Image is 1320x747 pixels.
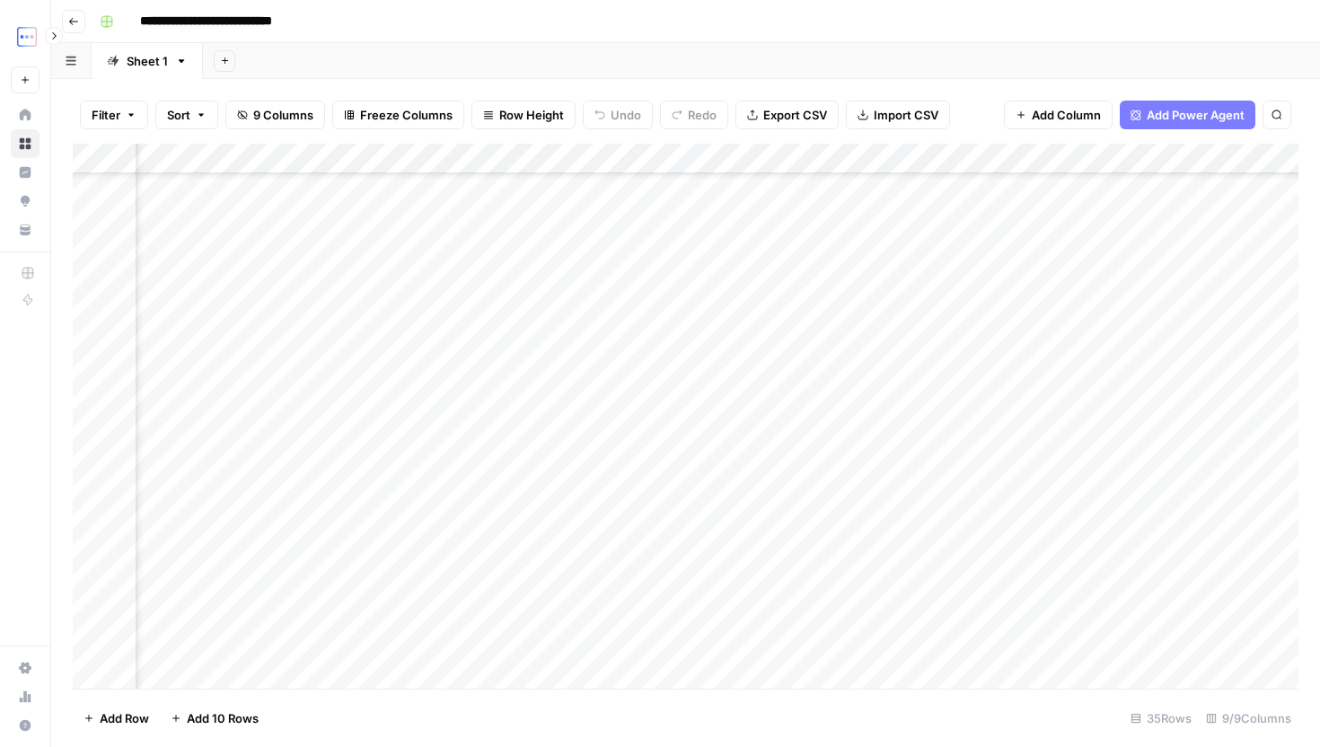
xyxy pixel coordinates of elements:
[253,106,313,124] span: 9 Columns
[846,101,950,129] button: Import CSV
[11,711,40,740] button: Help + Support
[11,187,40,215] a: Opportunities
[11,654,40,682] a: Settings
[611,106,641,124] span: Undo
[11,682,40,711] a: Usage
[187,709,259,727] span: Add 10 Rows
[11,21,43,53] img: TripleDart Logo
[763,106,827,124] span: Export CSV
[73,704,160,733] button: Add Row
[499,106,564,124] span: Row Height
[11,14,40,59] button: Workspace: TripleDart
[1199,704,1298,733] div: 9/9 Columns
[11,129,40,158] a: Browse
[332,101,464,129] button: Freeze Columns
[1123,704,1199,733] div: 35 Rows
[660,101,728,129] button: Redo
[92,106,120,124] span: Filter
[583,101,653,129] button: Undo
[167,106,190,124] span: Sort
[225,101,325,129] button: 9 Columns
[874,106,938,124] span: Import CSV
[127,52,168,70] div: Sheet 1
[360,106,453,124] span: Freeze Columns
[155,101,218,129] button: Sort
[160,704,269,733] button: Add 10 Rows
[11,158,40,187] a: Insights
[1004,101,1113,129] button: Add Column
[1120,101,1255,129] button: Add Power Agent
[1032,106,1101,124] span: Add Column
[92,43,203,79] a: Sheet 1
[11,215,40,244] a: Your Data
[471,101,576,129] button: Row Height
[688,106,717,124] span: Redo
[735,101,839,129] button: Export CSV
[1147,106,1245,124] span: Add Power Agent
[80,101,148,129] button: Filter
[11,101,40,129] a: Home
[100,709,149,727] span: Add Row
